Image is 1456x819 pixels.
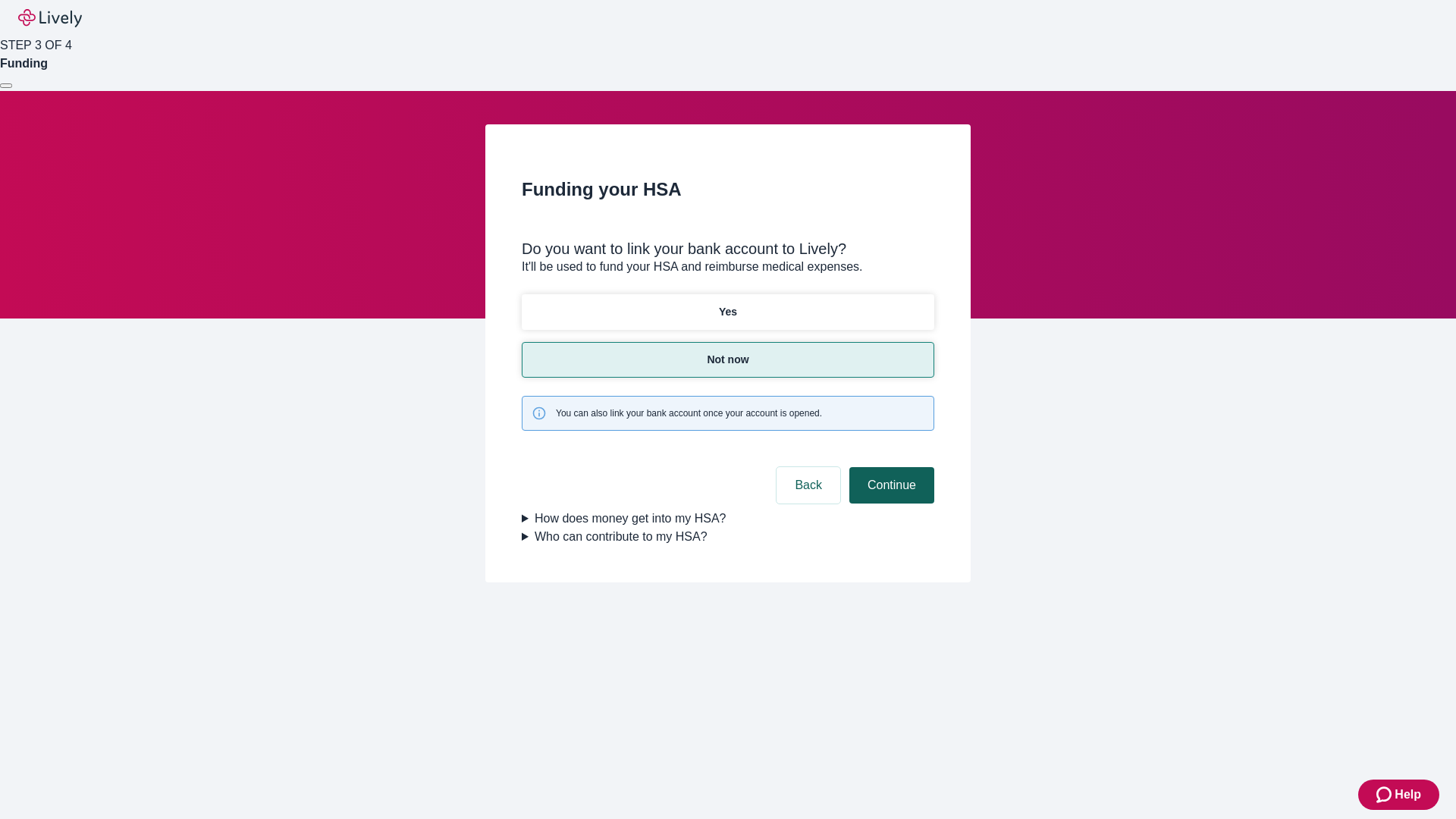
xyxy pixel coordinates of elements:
summary: Who can contribute to my HSA? [522,528,934,546]
svg: Zendesk support icon [1376,786,1395,804]
img: Lively [18,9,82,27]
h2: Funding your HSA [522,176,934,203]
span: Help [1395,786,1421,804]
button: Back [777,467,840,504]
p: It'll be used to fund your HSA and reimburse medical expenses. [522,258,934,276]
button: Zendesk support iconHelp [1358,780,1439,810]
button: Continue [849,467,934,504]
div: Do you want to link your bank account to Lively? [522,240,934,258]
button: Not now [522,342,934,378]
p: Not now [707,352,748,368]
p: Yes [719,304,737,320]
button: Yes [522,294,934,330]
summary: How does money get into my HSA? [522,510,934,528]
span: You can also link your bank account once your account is opened. [556,406,822,420]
